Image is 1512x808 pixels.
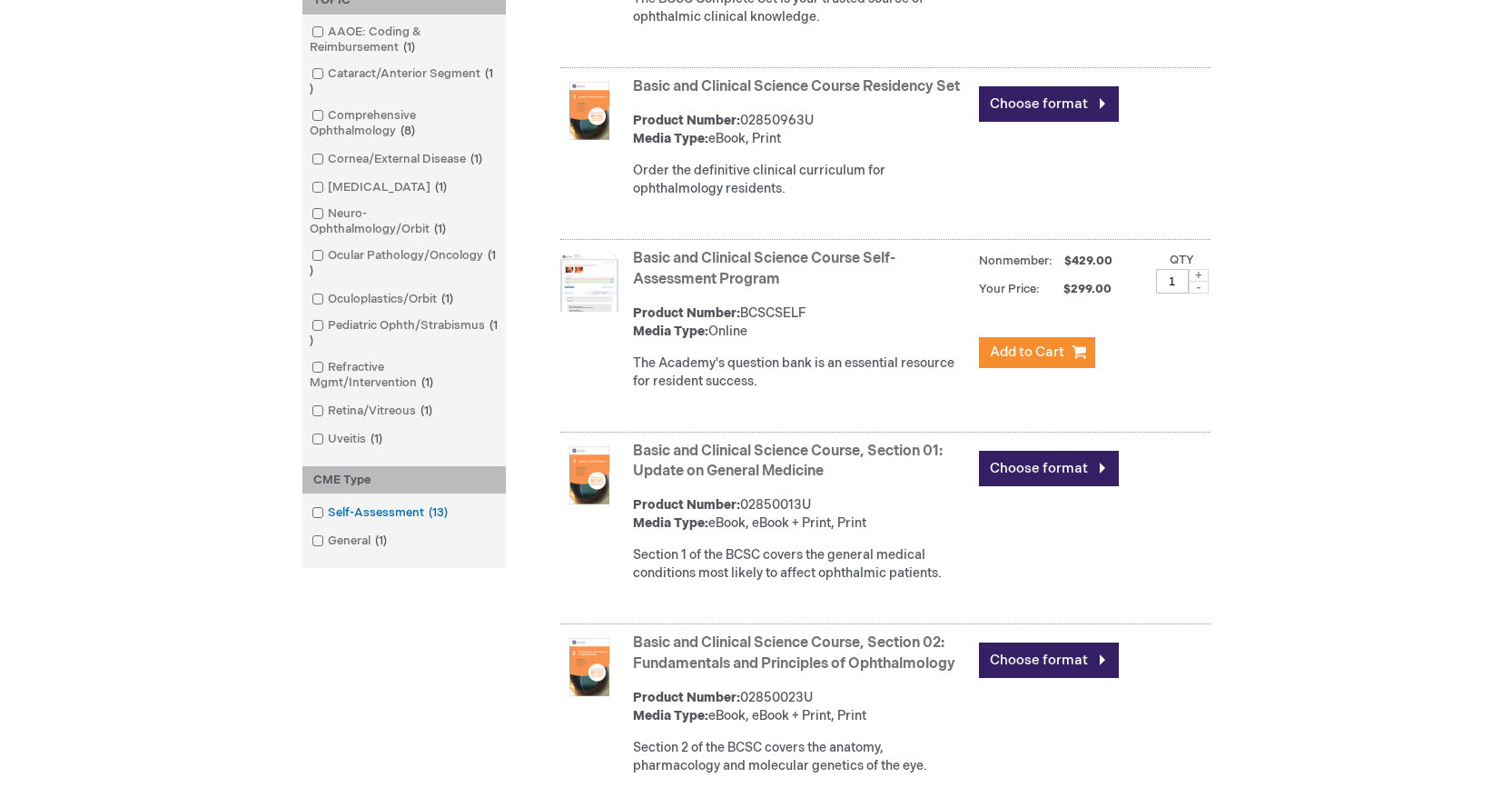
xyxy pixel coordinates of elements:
[1156,269,1189,294] input: Qty
[633,250,895,288] a: Basic and Clinical Science Course Self-Assessment Program
[310,248,496,278] span: 1
[633,131,708,146] strong: Media Type:
[307,65,501,98] a: Cataract/Anterior Segment1
[307,24,501,56] a: AAOE: Coding & Reimbursement1
[633,634,955,673] a: Basic and Clinical Science Course, Section 02: Fundamentals and Principles of Ophthalmology
[307,151,489,168] a: Cornea/External Disease1
[307,291,460,308] a: Oculoplastics/Orbit1
[1043,282,1114,296] span: $299.00
[307,359,501,392] a: Refractive Mgmt/Intervention1
[307,179,454,196] a: [MEDICAL_DATA]1
[633,443,943,481] a: Basic and Clinical Science Course, Section 01: Update on General Medicine
[633,496,970,533] div: 02850013U eBook, eBook + Print, Print
[310,66,493,96] span: 1
[307,403,440,420] a: Retina/Vitreous1
[437,292,458,306] span: 1
[560,254,618,312] img: Basic and Clinical Science Course Self-Assessment Program
[430,222,450,236] span: 1
[633,78,960,95] a: Basic and Clinical Science Course Residency Set
[990,344,1064,361] span: Add to Cart
[633,162,970,198] div: Order the definitive clinical curriculum for ophthalmology residents.
[979,282,1040,296] strong: Your Price:
[633,497,740,513] strong: Product Number:
[560,638,618,696] img: Basic and Clinical Science Course, Section 02: Fundamentals and Principles of Ophthalmology
[633,324,708,339] strong: Media Type:
[979,451,1119,486] a: Choose format
[307,431,390,448] a: Uveitis1
[560,446,618,504] img: Basic and Clinical Science Course, Section 01: Update on General Medicine
[633,354,970,391] div: The Academy's question bank is an essential resource for resident success.
[633,304,970,341] div: BCSCSELF Online
[307,317,501,350] a: Pediatric Ophth/Strabismus1
[307,107,501,140] a: Comprehensive Ophthalmology8
[424,505,452,520] span: 13
[307,533,394,550] a: General1
[979,337,1095,368] button: Add to Cart
[416,404,437,418] span: 1
[430,180,451,195] span: 1
[310,318,498,348] span: 1
[979,86,1119,122] a: Choose format
[371,534,391,548] span: 1
[560,82,618,140] img: Basic and Clinical Science Course Residency Set
[633,112,970,148] div: 02850963U eBook, Print
[979,643,1119,678] a: Choose format
[307,247,501,280] a: Ocular Pathology/Oncology1
[1170,253,1194,267] label: Qty
[417,375,438,390] span: 1
[633,708,708,723] strong: Media Type:
[633,305,740,321] strong: Product Number:
[366,432,387,446] span: 1
[633,546,970,583] div: Section 1 of the BCSC covers the general medical conditions most likely to affect ophthalmic pati...
[396,124,420,138] span: 8
[633,689,970,725] div: 02850023U eBook, eBook + Print, Print
[1062,254,1115,268] span: $429.00
[633,739,970,775] div: Section 2 of the BCSC covers the anatomy, pharmacology and molecular genetics of the eye.
[302,466,506,494] div: CME Type
[466,152,487,166] span: 1
[307,504,455,522] a: Self-Assessment13
[633,113,740,128] strong: Product Number:
[633,515,708,531] strong: Media Type:
[399,40,420,55] span: 1
[633,690,740,705] strong: Product Number:
[307,205,501,238] a: Neuro-Ophthalmology/Orbit1
[979,250,1052,273] strong: Nonmember:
